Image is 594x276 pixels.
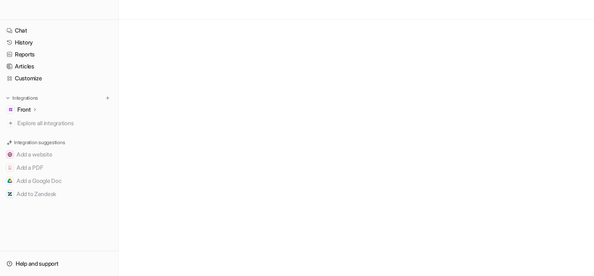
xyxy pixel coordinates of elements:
img: Add a PDF [7,165,12,170]
button: Add a websiteAdd a website [3,148,115,161]
img: Add a website [7,152,12,157]
img: Add a Google Doc [7,178,12,183]
img: menu_add.svg [105,95,111,101]
button: Integrations [3,94,40,102]
button: Add to ZendeskAdd to Zendesk [3,187,115,201]
img: expand menu [5,95,11,101]
a: History [3,37,115,48]
img: Front [8,107,13,112]
p: Integration suggestions [14,139,65,146]
button: Add a Google DocAdd a Google Doc [3,174,115,187]
p: Integrations [12,95,38,101]
a: Explore all integrations [3,117,115,129]
img: Add to Zendesk [7,192,12,196]
a: Chat [3,25,115,36]
a: Reports [3,49,115,60]
p: Front [17,105,31,114]
button: Add a PDFAdd a PDF [3,161,115,174]
a: Articles [3,61,115,72]
img: explore all integrations [7,119,15,127]
span: Explore all integrations [17,117,112,130]
a: Help and support [3,258,115,269]
a: Customize [3,73,115,84]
